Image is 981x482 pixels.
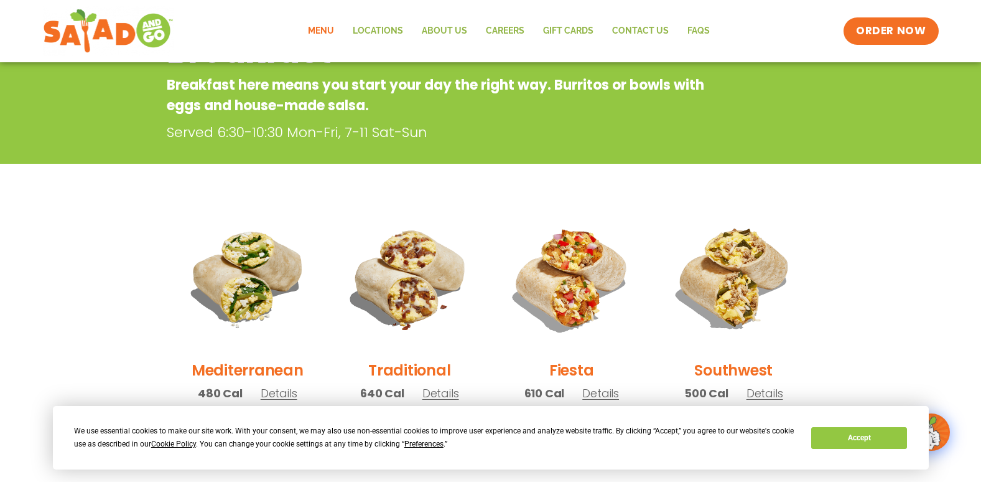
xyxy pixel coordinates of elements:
[192,359,304,381] h2: Mediterranean
[549,359,594,381] h2: Fiesta
[299,17,343,45] a: Menu
[500,206,644,350] img: Product photo for Fiesta
[53,406,929,470] div: Cookie Consent Prompt
[694,359,773,381] h2: Southwest
[422,385,459,401] span: Details
[167,75,715,116] p: Breakfast here means you start your day the right way. Burritos or bowls with eggs and house-made...
[198,385,243,402] span: 480 Cal
[582,385,619,401] span: Details
[477,17,534,45] a: Careers
[43,6,174,56] img: new-SAG-logo-768×292
[603,17,678,45] a: Contact Us
[678,17,719,45] a: FAQs
[338,206,481,350] img: Product photo for Traditional
[811,427,907,449] button: Accept
[412,17,477,45] a: About Us
[167,122,720,143] p: Served 6:30-10:30 Mon-Fri, 7-11 Sat-Sun
[368,359,450,381] h2: Traditional
[534,17,603,45] a: GIFT CARDS
[844,17,938,45] a: ORDER NOW
[360,385,404,402] span: 640 Cal
[343,17,412,45] a: Locations
[151,440,196,448] span: Cookie Policy
[856,24,926,39] span: ORDER NOW
[662,206,806,350] img: Product photo for Southwest
[176,206,320,350] img: Product photo for Mediterranean Breakfast Burrito
[524,385,565,402] span: 610 Cal
[261,385,297,401] span: Details
[684,385,728,402] span: 500 Cal
[299,17,719,45] nav: Menu
[746,385,783,401] span: Details
[74,425,796,451] div: We use essential cookies to make our site work. With your consent, we may also use non-essential ...
[404,440,444,448] span: Preferences
[914,415,949,450] img: wpChatIcon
